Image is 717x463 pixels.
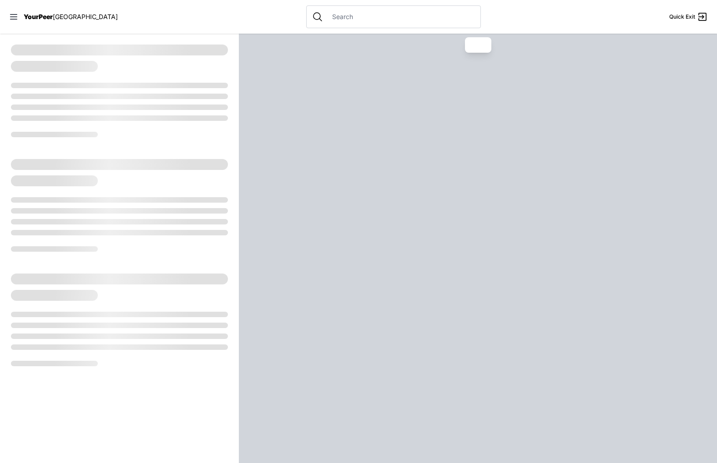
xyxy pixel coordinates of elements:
span: Quick Exit [669,13,695,20]
span: YourPeer [24,13,53,20]
input: Search [327,12,475,21]
a: Quick Exit [669,11,708,22]
a: YourPeer[GEOGRAPHIC_DATA] [24,14,118,20]
span: [GEOGRAPHIC_DATA] [53,13,118,20]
